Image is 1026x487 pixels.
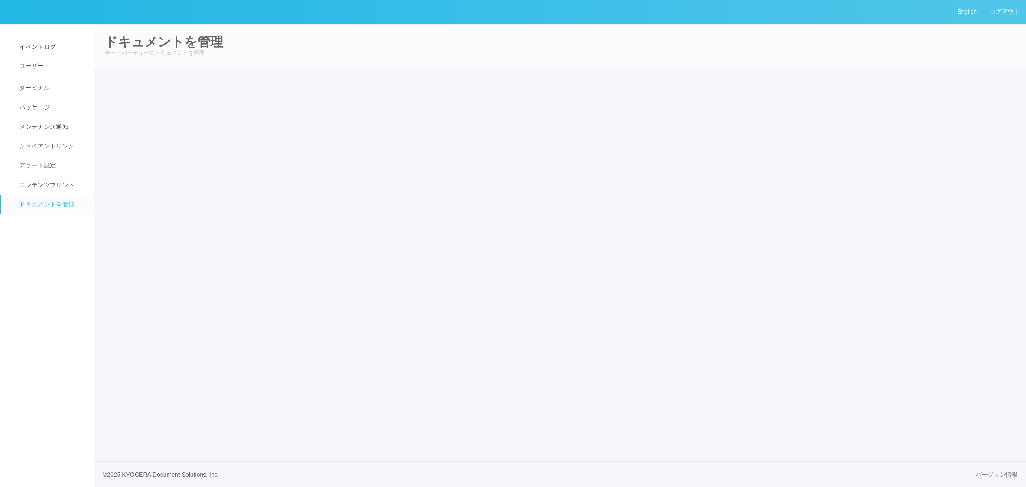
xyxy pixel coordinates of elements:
h2: ドキュメントを管理 [105,35,1015,49]
p: サードパーティーのドキュメントを管理 [105,49,1015,57]
a: バージョン情報 [976,470,1017,479]
a: クライアントリンク [1,137,101,156]
a: ターミナル [1,76,101,98]
a: メンテナンス通知 [1,117,101,137]
span: パッケージ [17,104,50,110]
span: ターミナル [17,84,50,91]
span: メンテナンス通知 [17,123,68,130]
span: ドキュメントを管理 [17,201,74,208]
a: ドキュメントを管理 [1,195,101,214]
span: クライアントリンク [17,143,74,149]
span: © 2025 KYOCERA Document Solutions, Inc. [103,471,219,478]
a: アラート設定 [1,156,101,175]
span: アラート設定 [17,162,56,169]
span: イベントログ [17,43,56,50]
a: コンテンツプリント [1,175,101,195]
span: ユーザー [17,62,44,69]
span: コンテンツプリント [17,181,74,188]
a: パッケージ [1,98,101,117]
a: イベントログ [1,37,101,56]
a: ユーザー [1,56,101,76]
